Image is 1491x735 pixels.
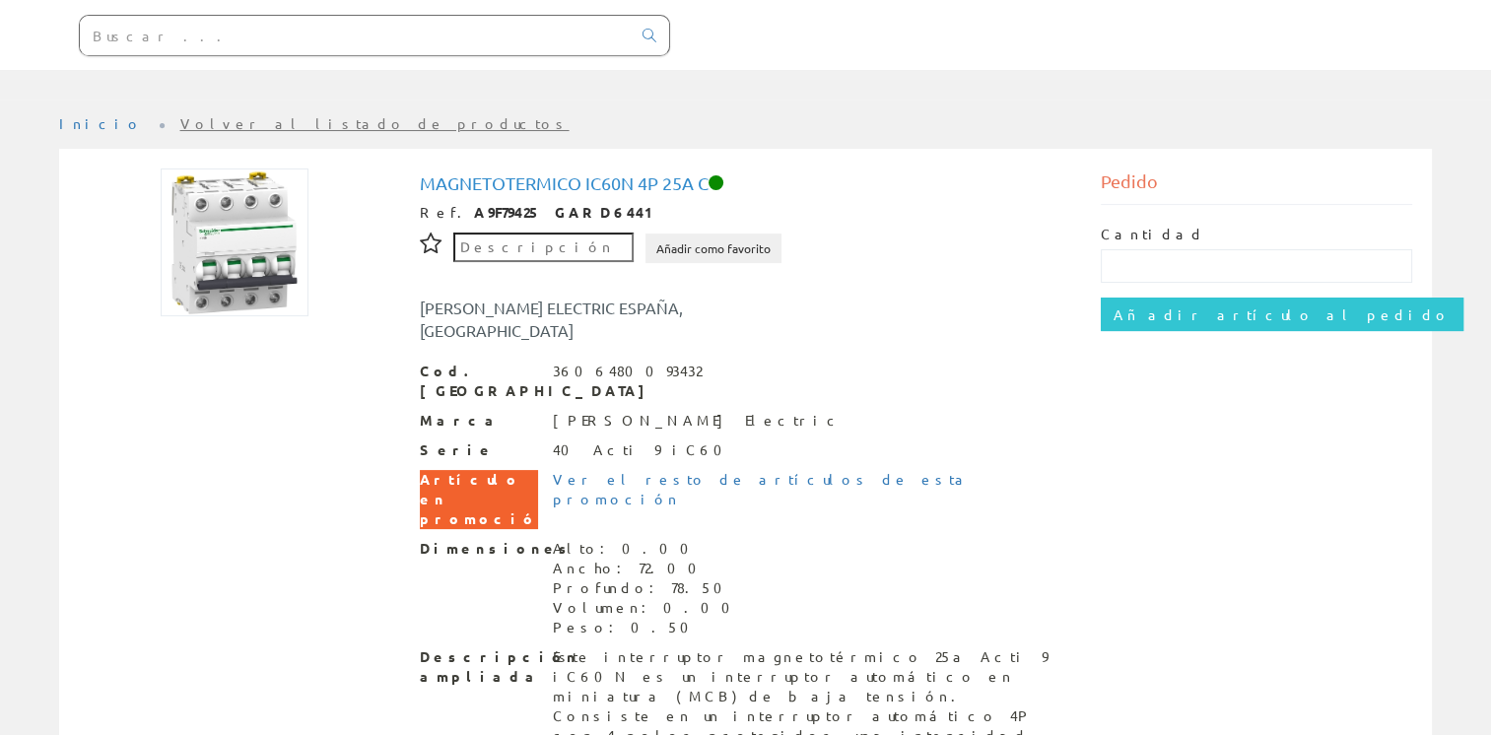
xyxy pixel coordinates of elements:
[1101,225,1205,244] label: Cantidad
[161,168,308,316] img: Foto artículo Magnetotermico iC60n 4p 25a C (150x150)
[553,559,742,578] div: Ancho: 72.00
[474,203,662,221] strong: A9F79425 GARD6441
[405,297,802,342] div: [PERSON_NAME] ELECTRIC ESPAÑA, [GEOGRAPHIC_DATA]
[59,114,143,132] a: Inicio
[645,234,781,263] input: Añadir como favorito
[553,539,742,559] div: Alto: 0.00
[1101,298,1463,331] input: Añadir artículo al pedido
[420,539,538,559] span: Dimensiones
[553,411,843,431] div: [PERSON_NAME] Electric
[420,647,538,687] span: Descripción ampliada
[420,362,538,401] span: Cod. [GEOGRAPHIC_DATA]
[420,470,538,529] span: Artículo en promoción
[180,114,570,132] a: Volver al listado de productos
[80,16,631,55] input: Buscar ...
[553,578,742,598] div: Profundo: 78.50
[553,440,734,460] div: 40 Acti 9 iC60
[553,598,742,618] div: Volumen: 0.00
[420,173,1072,193] h1: Magnetotermico iC60n 4p 25a C
[553,362,702,381] div: 3606480093432
[1101,168,1412,205] div: Pedido
[553,470,971,507] a: Ver el resto de artículos de esta promoción
[420,203,1072,223] div: Ref.
[420,411,538,431] span: Marca
[420,440,538,460] span: Serie
[453,233,634,262] input: Descripción favorito ...
[553,618,742,637] div: Peso: 0.50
